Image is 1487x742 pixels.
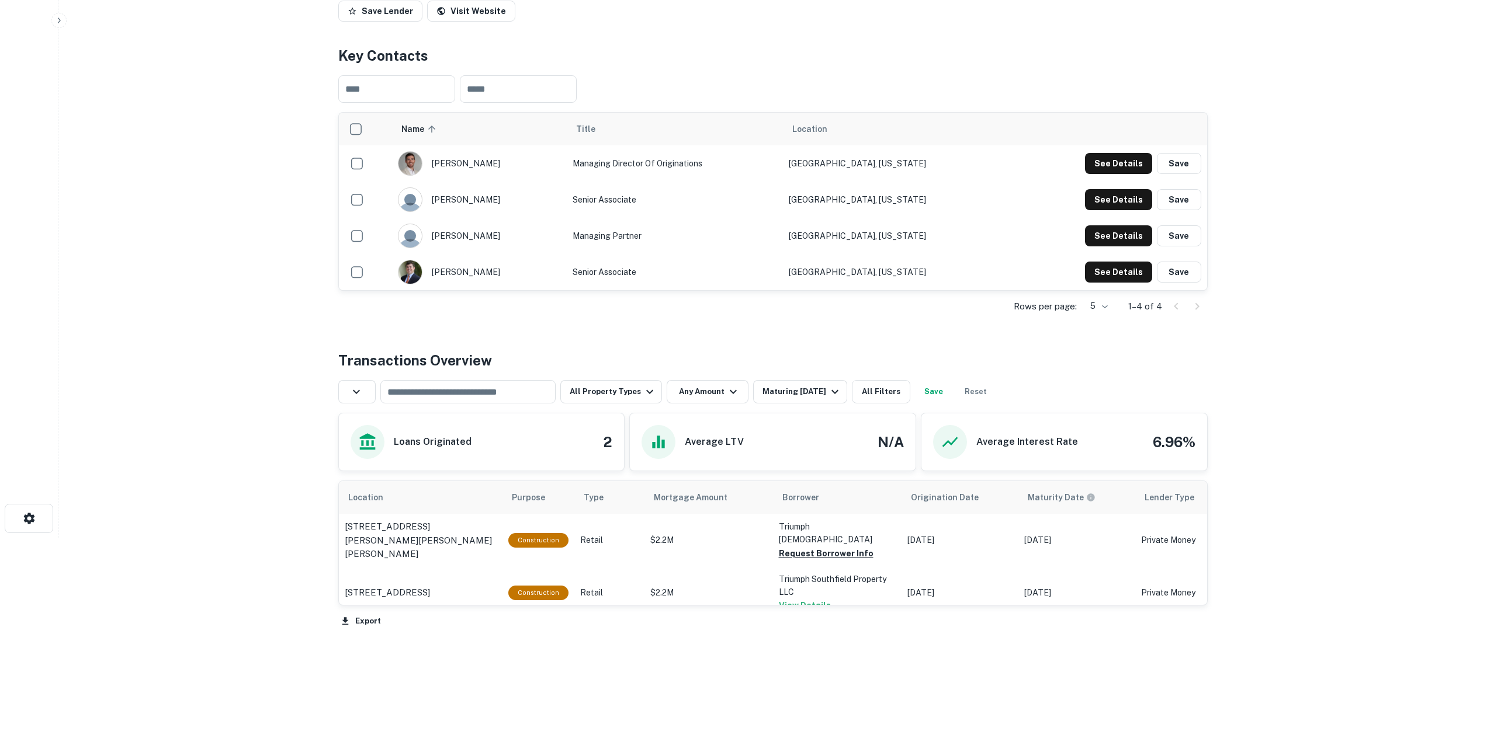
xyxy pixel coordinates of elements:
span: Mortgage Amount [654,490,743,504]
button: Maturing [DATE] [753,380,847,403]
button: All Property Types [560,380,662,403]
p: [DATE] [907,587,1013,599]
button: View Details [779,598,831,612]
th: Mortgage Amount [644,481,773,514]
span: Maturity dates displayed may be estimated. Please contact the lender for the most accurate maturi... [1028,491,1111,504]
th: Borrower [773,481,902,514]
th: Maturity dates displayed may be estimated. Please contact the lender for the most accurate maturi... [1018,481,1135,514]
button: Save your search to get updates of matches that match your search criteria. [915,380,952,403]
h4: Transactions Overview [338,350,492,371]
h4: 2 [603,431,612,452]
div: [PERSON_NAME] [398,224,560,248]
td: [GEOGRAPHIC_DATA], [US_STATE] [783,254,1011,290]
th: Location [339,481,502,514]
div: [PERSON_NAME] [398,151,560,176]
a: [STREET_ADDRESS][PERSON_NAME][PERSON_NAME][PERSON_NAME] [345,520,497,561]
span: Title [576,122,611,136]
th: Type [574,481,644,514]
h6: Average Interest Rate [976,435,1078,449]
td: Managing Director of Originations [567,145,783,182]
span: Type [584,490,619,504]
img: 1690558387817 [398,260,422,284]
p: [DATE] [1024,534,1129,546]
th: Purpose [502,481,574,514]
td: Senior Associate [567,254,783,290]
img: 1749041949806 [398,152,422,175]
td: [GEOGRAPHIC_DATA], [US_STATE] [783,182,1011,218]
h4: Key Contacts [338,45,1208,66]
button: All Filters [852,380,910,403]
p: [DATE] [907,534,1013,546]
span: Purpose [512,490,560,504]
div: Maturity dates displayed may be estimated. Please contact the lender for the most accurate maturi... [1028,491,1096,504]
button: Save [1157,262,1201,283]
td: [GEOGRAPHIC_DATA], [US_STATE] [783,145,1011,182]
a: [STREET_ADDRESS] [345,586,497,600]
p: [STREET_ADDRESS] [345,586,430,600]
div: [PERSON_NAME] [398,260,560,284]
p: $2.2M [650,587,767,599]
h4: 6.96% [1153,431,1195,452]
p: Triumph [DEMOGRAPHIC_DATA] [779,520,896,546]
th: Location [783,113,1011,145]
p: 1–4 of 4 [1128,299,1162,313]
p: Private Money [1141,534,1235,546]
td: [GEOGRAPHIC_DATA], [US_STATE] [783,218,1011,254]
p: Triumph Southfield Property LLC [779,573,896,598]
button: See Details [1085,262,1152,283]
span: Lender Type [1145,490,1194,504]
h4: N/A [878,431,904,452]
span: Borrower [782,490,819,504]
p: Retail [580,587,639,599]
button: See Details [1085,225,1152,246]
div: 5 [1082,298,1110,315]
iframe: Chat Widget [1429,611,1487,667]
p: $2.2M [650,534,767,546]
span: Location [792,122,827,136]
span: Origination Date [911,490,994,504]
p: Retail [580,534,639,546]
th: Title [567,113,783,145]
div: Maturing [DATE] [762,385,842,399]
button: See Details [1085,189,1152,210]
button: Save [1157,189,1201,210]
p: Rows per page: [1014,299,1077,313]
button: Export [338,612,384,630]
div: [PERSON_NAME] [398,187,560,212]
img: 9c8pery4andzj6ohjkjp54ma2 [398,224,422,248]
div: scrollable content [339,113,1207,290]
button: Save Lender [338,1,422,22]
div: scrollable content [339,481,1207,605]
p: [DATE] [1024,587,1129,599]
button: Reset [957,380,994,403]
button: Request Borrower Info [779,546,874,560]
button: Save [1157,153,1201,174]
img: 9c8pery4andzj6ohjkjp54ma2 [398,188,422,211]
p: Private Money [1141,587,1235,599]
button: See Details [1085,153,1152,174]
th: Origination Date [902,481,1018,514]
th: Lender Type [1135,481,1240,514]
td: Managing Partner [567,218,783,254]
span: Name [401,122,439,136]
div: This loan purpose was for construction [508,586,569,600]
h6: Average LTV [685,435,744,449]
td: Senior Associate [567,182,783,218]
h6: Loans Originated [394,435,472,449]
h6: Maturity Date [1028,491,1084,504]
span: Location [348,490,398,504]
div: This loan purpose was for construction [508,533,569,548]
th: Name [392,113,566,145]
button: Save [1157,225,1201,246]
a: Visit Website [427,1,515,22]
button: Any Amount [667,380,748,403]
